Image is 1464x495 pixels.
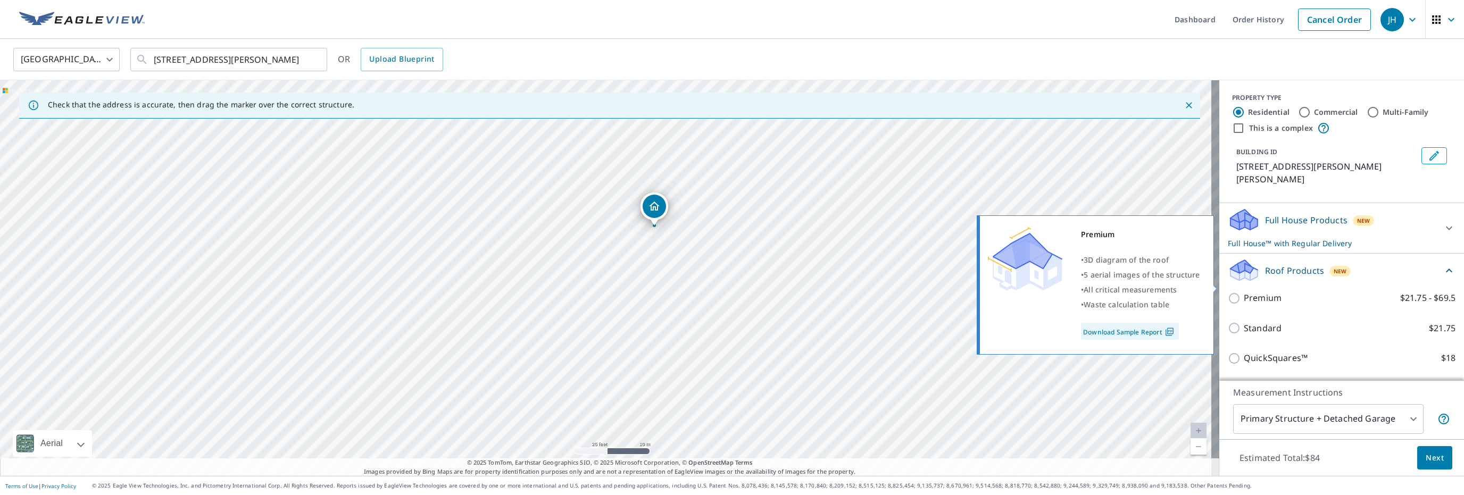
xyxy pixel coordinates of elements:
[1228,238,1436,249] p: Full House™ with Regular Delivery
[154,45,305,74] input: Search by address or latitude-longitude
[1228,258,1455,283] div: Roof ProductsNew
[1191,423,1207,439] a: Current Level 20, Zoom In Disabled
[1265,264,1324,277] p: Roof Products
[1429,322,1455,335] p: $21.75
[1400,291,1455,305] p: $21.75 - $69.5
[1249,123,1313,133] label: This is a complex
[41,482,76,490] a: Privacy Policy
[1233,404,1424,434] div: Primary Structure + Detached Garage
[1231,446,1328,469] p: Estimated Total: $84
[688,458,733,466] a: OpenStreetMap
[1426,451,1444,465] span: Next
[1084,299,1169,309] span: Waste calculation table
[1441,351,1455,365] p: $18
[361,48,443,71] a: Upload Blueprint
[1421,147,1447,164] button: Edit building 1
[92,482,1459,490] p: © 2025 Eagle View Technologies, Inc. and Pictometry International Corp. All Rights Reserved. Repo...
[1248,107,1290,118] label: Residential
[1081,227,1200,242] div: Premium
[1084,284,1177,295] span: All critical measurements
[1244,351,1308,365] p: QuickSquares™
[1191,439,1207,455] a: Current Level 20, Zoom Out
[1081,323,1179,340] a: Download Sample Report
[1298,9,1371,31] a: Cancel Order
[467,458,753,467] span: © 2025 TomTom, Earthstar Geographics SIO, © 2025 Microsoft Corporation, ©
[13,45,120,74] div: [GEOGRAPHIC_DATA]
[48,100,354,110] p: Check that the address is accurate, then drag the marker over the correct structure.
[735,458,753,466] a: Terms
[5,482,38,490] a: Terms of Use
[1182,98,1196,112] button: Close
[19,12,145,28] img: EV Logo
[1233,386,1450,399] p: Measurement Instructions
[1081,253,1200,267] div: •
[1236,160,1417,186] p: [STREET_ADDRESS][PERSON_NAME][PERSON_NAME]
[1081,297,1200,312] div: •
[1162,327,1177,337] img: Pdf Icon
[988,227,1062,291] img: Premium
[13,430,92,457] div: Aerial
[1228,207,1455,249] div: Full House ProductsNewFull House™ with Regular Delivery
[640,192,668,225] div: Dropped pin, building 1, Residential property, 7224 Hogan Dr Benbrook, TX 76126
[1314,107,1358,118] label: Commercial
[1084,255,1169,265] span: 3D diagram of the roof
[1232,93,1451,103] div: PROPERTY TYPE
[1380,8,1404,31] div: JH
[1081,282,1200,297] div: •
[1417,446,1452,470] button: Next
[1357,216,1370,225] span: New
[1244,322,1282,335] p: Standard
[1334,267,1347,275] span: New
[1383,107,1429,118] label: Multi-Family
[369,53,434,66] span: Upload Blueprint
[1236,147,1277,156] p: BUILDING ID
[1265,214,1347,226] p: Full House Products
[1081,267,1200,282] div: •
[1084,270,1200,280] span: 5 aerial images of the structure
[5,483,76,489] p: |
[37,430,66,457] div: Aerial
[1437,413,1450,425] span: Your report will include the primary structure and a detached garage if one exists.
[338,48,443,71] div: OR
[1244,291,1282,305] p: Premium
